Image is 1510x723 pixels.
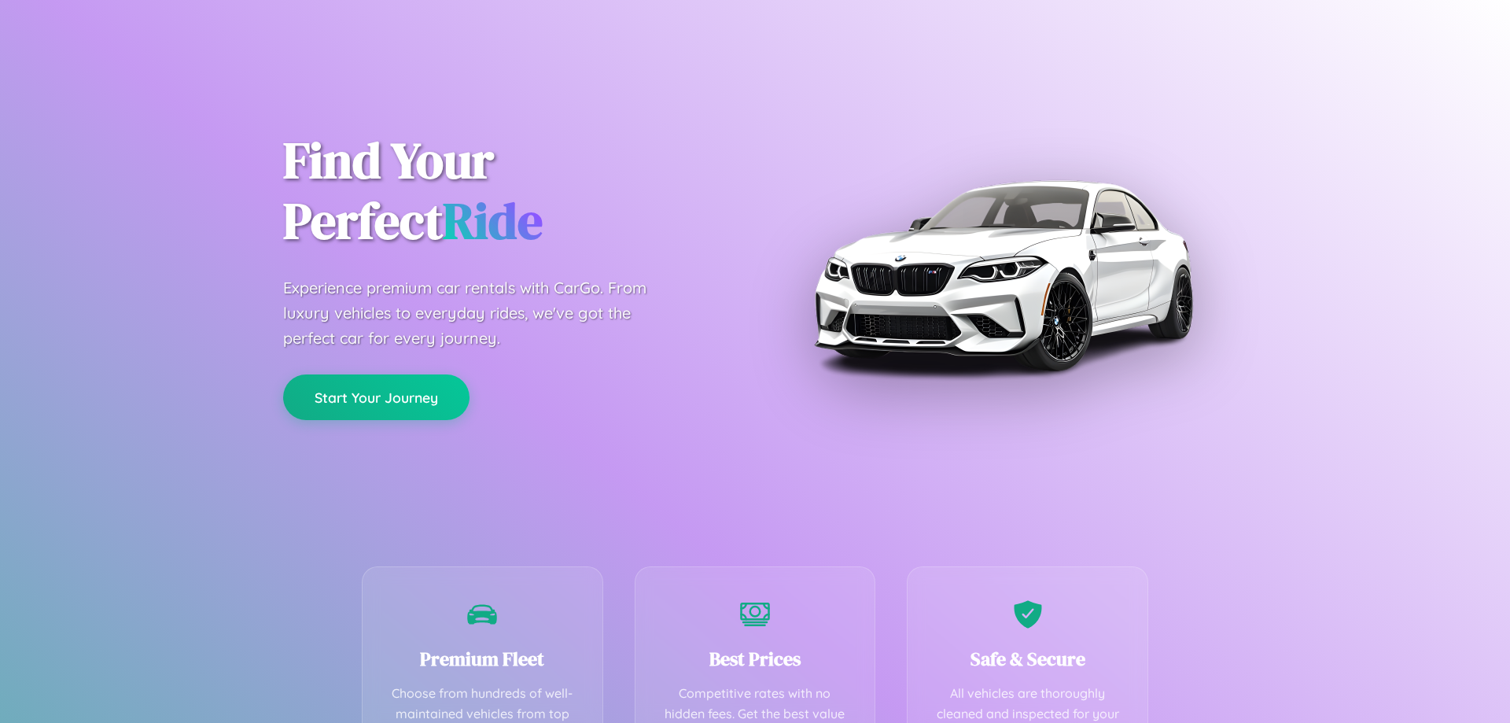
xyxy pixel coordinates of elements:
[931,646,1124,672] h3: Safe & Secure
[283,374,470,420] button: Start Your Journey
[283,131,731,252] h1: Find Your Perfect
[806,79,1199,472] img: Premium BMW car rental vehicle
[386,646,579,672] h3: Premium Fleet
[283,275,676,351] p: Experience premium car rentals with CarGo. From luxury vehicles to everyday rides, we've got the ...
[659,646,852,672] h3: Best Prices
[443,186,543,255] span: Ride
